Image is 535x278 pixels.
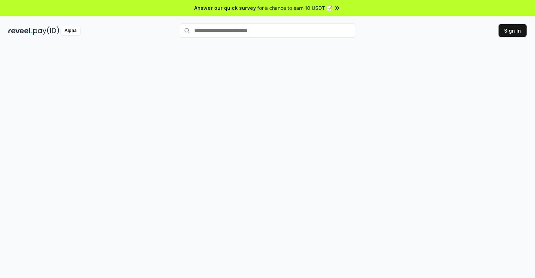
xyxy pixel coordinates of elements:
[33,26,59,35] img: pay_id
[257,4,332,12] span: for a chance to earn 10 USDT 📝
[8,26,32,35] img: reveel_dark
[61,26,80,35] div: Alpha
[499,24,527,37] button: Sign In
[194,4,256,12] span: Answer our quick survey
